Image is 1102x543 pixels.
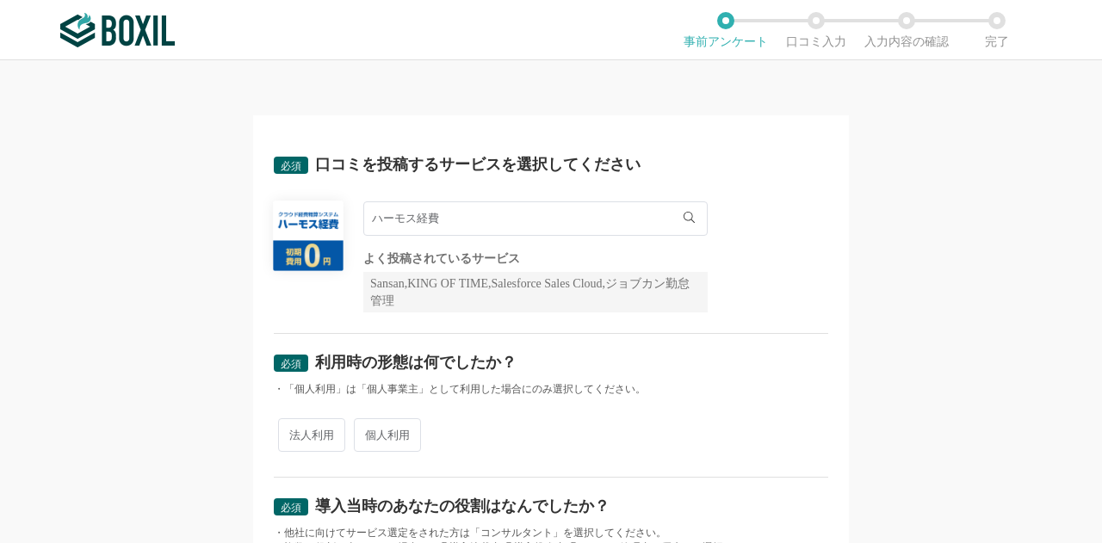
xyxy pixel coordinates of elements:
div: 導入当時のあなたの役割はなんでしたか？ [315,498,610,514]
input: サービス名で検索 [363,201,708,236]
span: 必須 [281,160,301,172]
div: ・「個人利用」は「個人事業主」として利用した場合にのみ選択してください。 [274,382,828,397]
li: 入力内容の確認 [861,12,951,48]
div: Sansan,KING OF TIME,Salesforce Sales Cloud,ジョブカン勤怠管理 [363,272,708,312]
div: よく投稿されているサービス [363,253,708,265]
div: ・他社に向けてサービス選定をされた方は「コンサルタント」を選択してください。 [274,526,828,540]
div: 利用時の形態は何でしたか？ [315,355,517,370]
li: 事前アンケート [680,12,771,48]
span: 必須 [281,358,301,370]
li: 口コミ入力 [771,12,861,48]
span: 法人利用 [278,418,345,452]
img: ボクシルSaaS_ロゴ [60,13,175,47]
div: 口コミを投稿するサービスを選択してください [315,157,641,172]
span: 個人利用 [354,418,421,452]
li: 完了 [951,12,1042,48]
span: 必須 [281,502,301,514]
